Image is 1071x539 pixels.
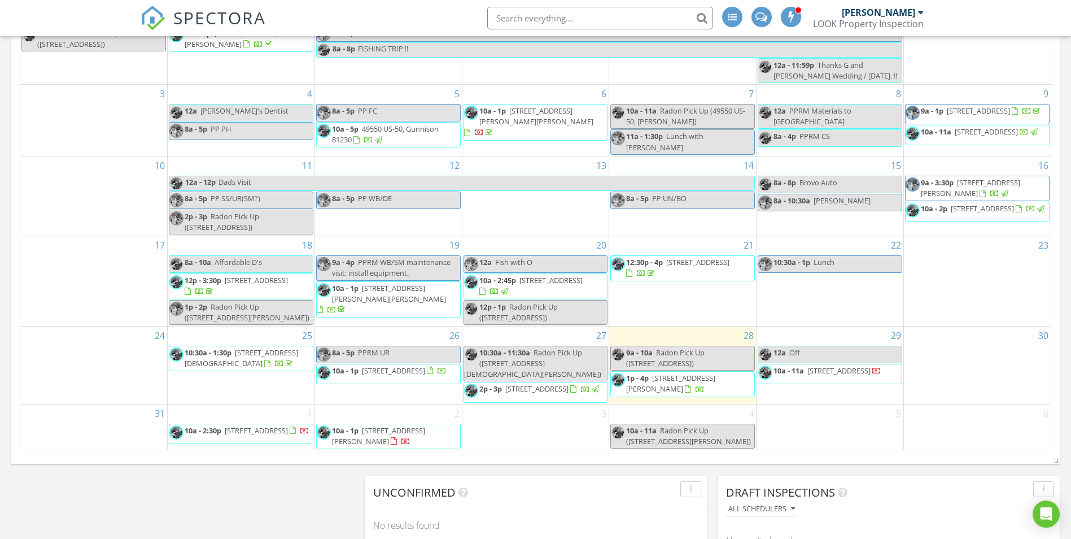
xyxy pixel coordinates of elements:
[185,28,278,49] span: [STREET_ADDRESS][PERSON_NAME]
[152,236,167,254] a: Go to August 17, 2025
[813,18,924,29] div: LOOK Property Inspection
[169,425,183,440] img: jason_b_w_spectora_thumb.jpg
[464,104,608,141] a: 10a - 1p [STREET_ADDRESS][PERSON_NAME][PERSON_NAME]
[317,257,331,271] img: brad_b_w.jpg
[814,257,834,267] span: Lunch
[479,106,593,127] span: [STREET_ADDRESS][PERSON_NAME][PERSON_NAME]
[314,7,462,85] td: Go to July 29, 2025
[169,193,183,207] img: brad_b_w.jpg
[332,425,425,446] span: [STREET_ADDRESS][PERSON_NAME]
[773,257,810,267] span: 10:30a - 1p
[358,28,408,38] span: FISHING TRIP !!
[955,127,1018,137] span: [STREET_ADDRESS]
[773,60,897,81] span: Thanks G and [PERSON_NAME] Wedding / [DATE]. !!
[464,382,608,402] a: 2p - 3p [STREET_ADDRESS]
[814,195,871,206] span: [PERSON_NAME]
[218,177,251,187] span: Dads Visit
[464,347,478,362] img: jason_b_w_spectora_thumb.jpg
[905,176,1050,201] a: 9a - 3:30p [STREET_ADDRESS][PERSON_NAME]
[158,85,167,103] a: Go to August 3, 2025
[611,193,625,207] img: brad_b_w.jpg
[185,176,216,190] span: 12a - 12p
[626,193,649,203] span: 8a - 5p
[185,211,207,221] span: 2p - 3p
[169,346,313,371] a: 10:30a - 1:30p [STREET_ADDRESS][DEMOGRAPHIC_DATA]
[211,193,260,203] span: PP SS/UR(SM?)
[666,257,729,267] span: [STREET_ADDRESS]
[921,127,951,137] span: 10a - 11a
[185,275,221,285] span: 12p - 3:30p
[358,347,390,358] span: PPRM UR
[758,106,772,120] img: jason_b_w_spectora_thumb.jpg
[317,366,331,380] img: jason_b_w_spectora_thumb.jpg
[185,425,309,436] a: 10a - 2:30p [STREET_ADDRESS]
[168,236,315,327] td: Go to August 18, 2025
[317,106,331,120] img: brad_b_w.jpg
[479,302,506,312] span: 12p - 1p
[594,157,609,175] a: Go to August 13, 2025
[741,236,756,254] a: Go to August 21, 2025
[652,193,687,203] span: PP UN/BO
[215,257,262,267] span: Affordable D's
[225,425,288,436] span: [STREET_ADDRESS]
[758,177,772,192] img: jason_b_w_spectora_thumb.jpg
[626,347,705,368] span: Radon Pick Up ([STREET_ADDRESS])
[185,425,221,436] span: 10a - 2:30p
[626,106,745,127] span: Radon Pick Up (49550 US-50, [PERSON_NAME])
[317,425,331,440] img: jason_b_w_spectora_thumb.jpg
[185,347,298,368] span: [STREET_ADDRESS][DEMOGRAPHIC_DATA]
[185,347,231,358] span: 10:30a - 1:30p
[726,502,797,517] button: All schedulers
[799,131,830,141] span: PPRM CS
[316,281,461,318] a: 10a - 1p [STREET_ADDRESS][PERSON_NAME][PERSON_NAME]
[626,373,715,394] a: 1p - 4p [STREET_ADDRESS][PERSON_NAME]
[152,405,167,423] a: Go to August 31, 2025
[305,405,314,423] a: Go to September 1, 2025
[947,106,1010,116] span: [STREET_ADDRESS]
[1033,501,1060,528] div: Open Intercom Messenger
[773,195,810,206] span: 8a - 10:30a
[316,424,461,449] a: 10a - 1p [STREET_ADDRESS][PERSON_NAME]
[741,157,756,175] a: Go to August 14, 2025
[773,106,851,127] span: PPRM Materials to [GEOGRAPHIC_DATA]
[358,44,408,54] span: FISHING TRIP !!
[332,43,356,57] span: 8a - 8p
[358,193,392,203] span: PP WB/DE
[758,131,772,145] img: jason_b_w_spectora_thumb.jpg
[317,43,331,57] img: jason_b_w_spectora_thumb.jpg
[746,85,756,103] a: Go to August 7, 2025
[626,257,729,278] a: 12:30p - 4p [STREET_ADDRESS]
[332,257,451,278] span: PPRM WB/SM maintenance visit: install equipment.
[185,193,207,203] span: 8a - 5p
[185,257,211,267] span: 8a - 10a
[741,327,756,345] a: Go to August 28, 2025
[773,60,814,70] span: 12a - 11:59p
[773,106,786,116] span: 12a
[168,156,315,236] td: Go to August 11, 2025
[332,366,359,376] span: 10a - 1p
[300,157,314,175] a: Go to August 11, 2025
[20,326,168,404] td: Go to August 24, 2025
[903,404,1051,450] td: Go to September 6, 2025
[758,364,902,384] a: 10a - 11a [STREET_ADDRESS]
[903,236,1051,327] td: Go to August 23, 2025
[447,157,462,175] a: Go to August 12, 2025
[314,326,462,404] td: Go to August 26, 2025
[452,405,462,423] a: Go to September 2, 2025
[609,326,757,404] td: Go to August 28, 2025
[479,302,558,323] span: Radon Pick Up ([STREET_ADDRESS])
[185,302,207,312] span: 1p - 2p
[611,373,625,387] img: jason_b_w_spectora_thumb.jpg
[462,236,609,327] td: Go to August 20, 2025
[317,124,331,138] img: jason_b_w_spectora_thumb.jpg
[169,273,313,299] a: 12p - 3:30p [STREET_ADDRESS]
[173,6,266,29] span: SPECTORA
[362,366,425,376] span: [STREET_ADDRESS]
[185,211,259,232] span: Radon Pick Up ([STREET_ADDRESS])
[464,106,478,120] img: jason_b_w_spectora_thumb.jpg
[757,85,904,157] td: Go to August 8, 2025
[20,236,168,327] td: Go to August 17, 2025
[185,275,288,296] a: 12p - 3:30p [STREET_ADDRESS]
[903,326,1051,404] td: Go to August 30, 2025
[746,405,756,423] a: Go to September 4, 2025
